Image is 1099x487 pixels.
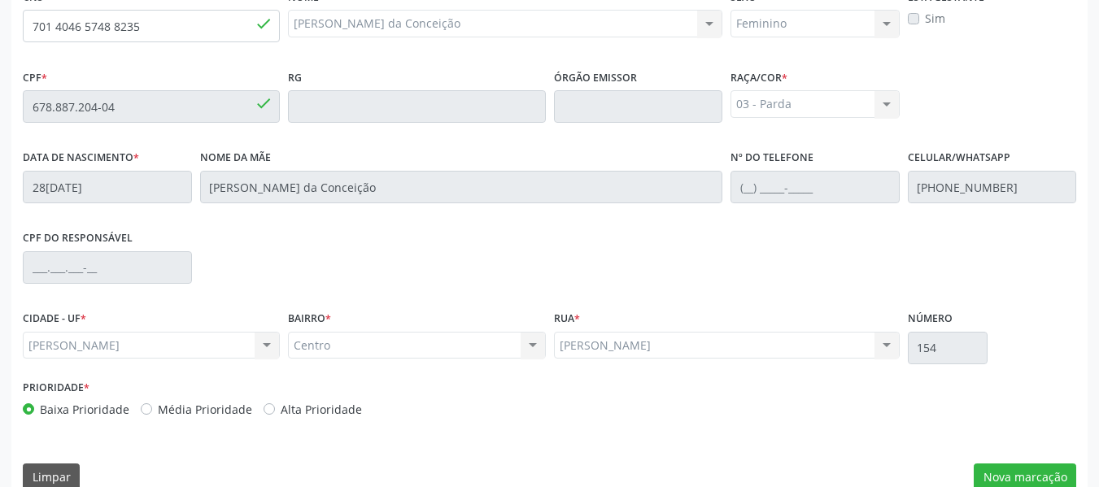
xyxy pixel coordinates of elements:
[255,15,273,33] span: done
[554,307,580,332] label: Rua
[281,401,362,418] label: Alta Prioridade
[288,65,302,90] label: RG
[23,171,192,203] input: __/__/____
[200,146,271,171] label: Nome da mãe
[23,376,89,401] label: Prioridade
[23,251,192,284] input: ___.___.___-__
[908,171,1077,203] input: (__) _____-_____
[554,65,637,90] label: Órgão emissor
[23,65,47,90] label: CPF
[730,65,787,90] label: Raça/cor
[288,307,331,332] label: BAIRRO
[255,94,273,112] span: done
[23,146,139,171] label: Data de nascimento
[925,10,945,27] label: Sim
[908,307,953,332] label: Número
[730,171,900,203] input: (__) _____-_____
[23,226,133,251] label: CPF do responsável
[908,146,1010,171] label: Celular/WhatsApp
[730,146,813,171] label: Nº do Telefone
[158,401,252,418] label: Média Prioridade
[40,401,129,418] label: Baixa Prioridade
[23,307,86,332] label: CIDADE - UF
